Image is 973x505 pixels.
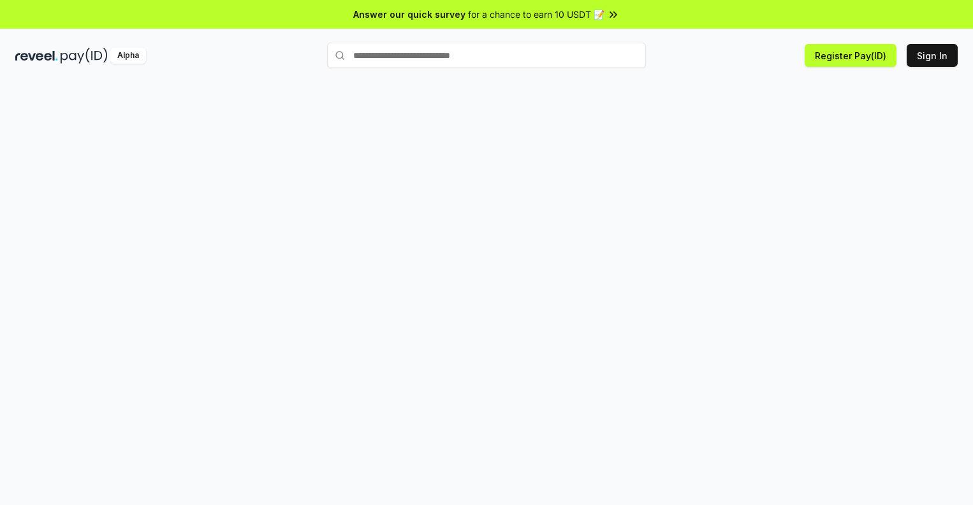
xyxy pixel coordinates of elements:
[61,48,108,64] img: pay_id
[353,8,465,21] span: Answer our quick survey
[15,48,58,64] img: reveel_dark
[468,8,604,21] span: for a chance to earn 10 USDT 📝
[907,44,958,67] button: Sign In
[805,44,896,67] button: Register Pay(ID)
[110,48,146,64] div: Alpha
